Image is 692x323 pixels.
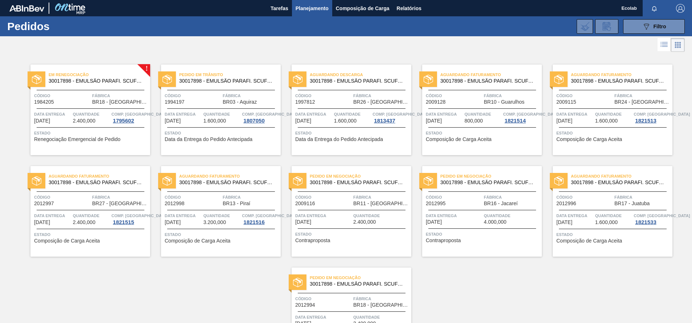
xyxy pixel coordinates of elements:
[296,4,329,13] span: Planejamento
[426,99,446,105] span: 2009128
[165,238,230,244] span: Composição de Carga Aceita
[595,220,618,225] span: 1.600,000
[614,92,671,99] span: Fábrica
[9,5,44,12] img: TNhmsLtSVTkK8tSr43FrP2fwEKptu5GPRR3wAAAABJRU5ErkJggg==
[336,4,390,13] span: Composição de Carga
[440,180,536,185] span: 30017898 - EMULSAO PARAFI. SCUFEX CONCEN. ECOLAB
[165,194,221,201] span: Código
[20,65,150,155] a: !estadoEm renegociação30017898 - EMULSÃO PARAFI. SCUFEX CONCEN. ECOLABCódigo1984205FábricaBR18 - ...
[73,220,95,225] span: 2.400,000
[242,111,298,118] span: Comp. Carga
[503,111,540,124] a: Comp. [GEOGRAPHIC_DATA]1821514
[242,118,266,124] div: 1807050
[295,295,351,302] span: Código
[34,212,71,219] span: Data entrega
[162,176,172,186] img: estado
[658,38,671,52] div: Visão em Lista
[353,99,409,105] span: BR26 - Uberlândia
[165,212,202,219] span: Data entrega
[595,111,632,118] span: Quantidade
[34,201,54,206] span: 2012997
[165,111,202,118] span: Data entrega
[34,129,148,137] span: Status
[353,212,409,219] span: Quantidade
[372,111,409,124] a: Comp. [GEOGRAPHIC_DATA]1813437
[310,71,411,78] span: Aguardando Descarga
[595,212,632,219] span: Quantidade
[150,166,281,257] a: estadoAguardando Faturamento30017898 - EMULSÃO PARAFI. SCUFEX CONCEN. ECOLABCódigo2012998FábricaB...
[484,99,524,105] span: BR10 - Guarulhos
[426,129,540,137] span: Status
[295,219,311,225] span: 06/09/2025
[353,219,376,225] span: 2.400,000
[556,220,572,225] span: 07/09/2025
[542,166,672,257] a: estadoAguardando Faturamento30017898 - EMULSÃO PARAFI. SCUFEX CONCEN. ECOLABCódigo2012996FábricaB...
[503,118,527,124] div: 1821514
[571,71,672,78] span: Aguardando Faturamento
[203,118,226,124] span: 1.600,000
[372,111,429,118] span: Comp. Carga
[34,111,71,118] span: Data entrega
[34,137,120,142] span: Renegociação Emergencial de Pedido
[49,78,144,84] span: 30017898 - EMULSAO PARAFI. SCUFEX CONCEN. ECOLAB
[634,111,690,118] span: Comp. Carga
[556,194,613,201] span: Código
[92,194,148,201] span: Fábrica
[353,201,409,206] span: BR11 - São Luís
[634,118,658,124] div: 1821513
[165,220,181,225] span: 05/09/2025
[179,78,275,84] span: 30017898 - EMULSAO PARAFI. SCUFEX CONCEN. ECOLAB
[223,194,279,201] span: Fábrica
[32,75,41,84] img: estado
[295,212,351,219] span: Data entrega
[397,4,421,13] span: Relatórios
[165,137,252,142] span: Data da Entrega do Pedido Antecipada
[426,194,482,201] span: Código
[34,231,148,238] span: Status
[34,92,90,99] span: Código
[111,118,135,124] div: 1795602
[556,99,576,105] span: 2009115
[634,212,690,219] span: Comp. Carga
[295,99,315,105] span: 1997812
[242,212,279,225] a: Comp. [GEOGRAPHIC_DATA]1821516
[503,111,559,118] span: Comp. Carga
[484,92,540,99] span: Fábrica
[293,75,302,84] img: estado
[372,118,396,124] div: 1813437
[111,111,168,118] span: Comp. Carga
[295,111,332,118] span: Data entrega
[426,238,461,243] span: Contraproposta
[671,38,685,52] div: Visão em Cards
[7,22,116,30] h1: Pedidos
[634,212,671,225] a: Comp. [GEOGRAPHIC_DATA]1821533
[165,201,185,206] span: 2012998
[281,65,411,155] a: estadoAguardando Descarga30017898 - EMULSÃO PARAFI. SCUFEX CONCEN. ECOLABCódigo1997812FábricaBR26...
[571,78,667,84] span: 30017898 - EMULSAO PARAFI. SCUFEX CONCEN. ECOLAB
[49,71,150,78] span: Em renegociação
[165,92,221,99] span: Código
[295,231,409,238] span: Status
[179,71,281,78] span: Pedido em Trânsito
[623,19,685,34] button: Filtro
[295,137,383,142] span: Data da Entrega do Pedido Antecipada
[556,118,572,124] span: 02/09/2025
[34,238,100,244] span: Composição de Carga Aceita
[556,212,593,219] span: Data entrega
[111,219,135,225] div: 1821515
[571,173,672,180] span: Aguardando Faturamento
[424,176,433,186] img: estado
[556,137,622,142] span: Composição de Carga Aceita
[634,219,658,225] div: 1821533
[334,111,371,118] span: Quantidade
[223,201,250,206] span: BR13 - Piraí
[49,180,144,185] span: 30017898 - EMULSAO PARAFI. SCUFEX CONCEN. ECOLAB
[577,19,593,34] div: Importar Negociações dos Pedidos
[34,118,50,124] span: 08/08/2025
[162,75,172,84] img: estado
[203,212,240,219] span: Quantidade
[295,314,351,321] span: Data entrega
[634,111,671,124] a: Comp. [GEOGRAPHIC_DATA]1821513
[465,111,502,118] span: Quantidade
[92,201,148,206] span: BR27 - Nova Minas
